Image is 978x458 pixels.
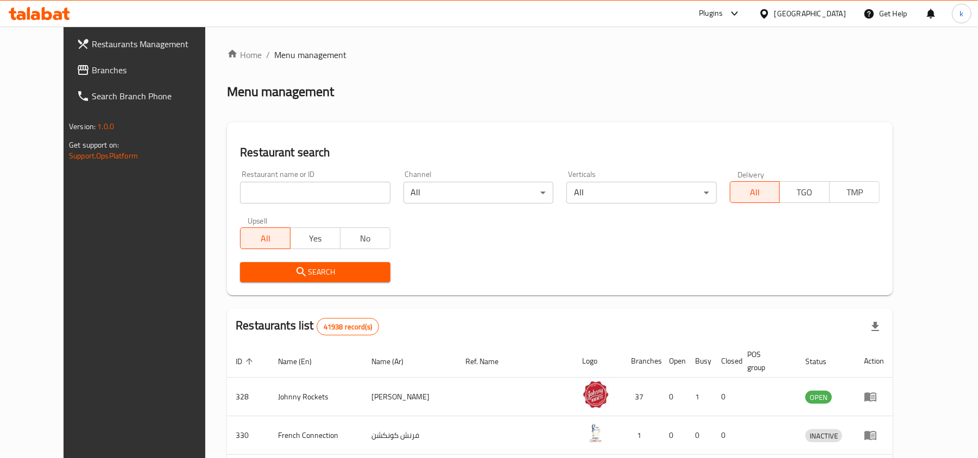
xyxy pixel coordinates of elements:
span: POS group [747,348,784,374]
div: Menu [864,429,884,442]
td: 1 [622,416,660,455]
span: Restaurants Management [92,37,218,50]
td: 0 [712,416,739,455]
td: [PERSON_NAME] [363,378,457,416]
span: Get support on: [69,138,119,152]
h2: Menu management [227,83,334,100]
span: Search [249,265,381,279]
span: No [345,231,386,246]
span: INACTIVE [805,430,842,442]
span: Yes [295,231,336,246]
td: 0 [712,378,739,416]
span: Ref. Name [466,355,513,368]
span: Status [805,355,841,368]
div: OPEN [805,391,832,404]
div: All [403,182,553,203]
input: Search for restaurant name or ID.. [240,182,390,203]
button: Search [240,262,390,282]
td: French Connection [269,416,363,455]
nav: breadcrumb [227,48,893,61]
td: 0 [660,378,686,416]
span: TMP [834,185,875,200]
div: Total records count [317,318,379,335]
li: / [266,48,270,61]
img: French Connection [582,419,609,447]
span: All [735,185,776,200]
th: Busy [686,345,712,378]
td: 37 [622,378,660,416]
th: Branches [622,345,660,378]
td: 330 [227,416,269,455]
th: Action [855,345,893,378]
span: OPEN [805,391,832,404]
a: Support.OpsPlatform [69,149,138,163]
button: All [730,181,780,203]
button: Yes [290,227,340,249]
a: Home [227,48,262,61]
button: TMP [829,181,880,203]
div: Menu [864,390,884,403]
th: Logo [573,345,622,378]
td: 0 [686,416,712,455]
span: Version: [69,119,96,133]
th: Closed [712,345,739,378]
span: ID [236,355,256,368]
div: All [566,182,716,203]
label: Upsell [248,217,268,224]
span: Search Branch Phone [92,90,218,103]
div: Plugins [699,7,723,20]
td: 1 [686,378,712,416]
a: Restaurants Management [68,31,227,57]
div: Export file [862,314,888,340]
a: Search Branch Phone [68,83,227,109]
h2: Restaurants list [236,317,379,335]
span: Menu management [274,48,346,61]
span: 1.0.0 [97,119,114,133]
span: All [245,231,286,246]
span: k [960,8,963,20]
span: 41938 record(s) [317,322,378,332]
span: Name (Ar) [371,355,418,368]
span: TGO [784,185,825,200]
td: 328 [227,378,269,416]
a: Branches [68,57,227,83]
td: فرنش كونكشن [363,416,457,455]
th: Open [660,345,686,378]
span: Name (En) [278,355,326,368]
button: TGO [779,181,830,203]
td: Johnny Rockets [269,378,363,416]
div: [GEOGRAPHIC_DATA] [774,8,846,20]
button: All [240,227,291,249]
h2: Restaurant search [240,144,880,161]
label: Delivery [737,170,765,178]
td: 0 [660,416,686,455]
button: No [340,227,390,249]
img: Johnny Rockets [582,381,609,408]
span: Branches [92,63,218,77]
